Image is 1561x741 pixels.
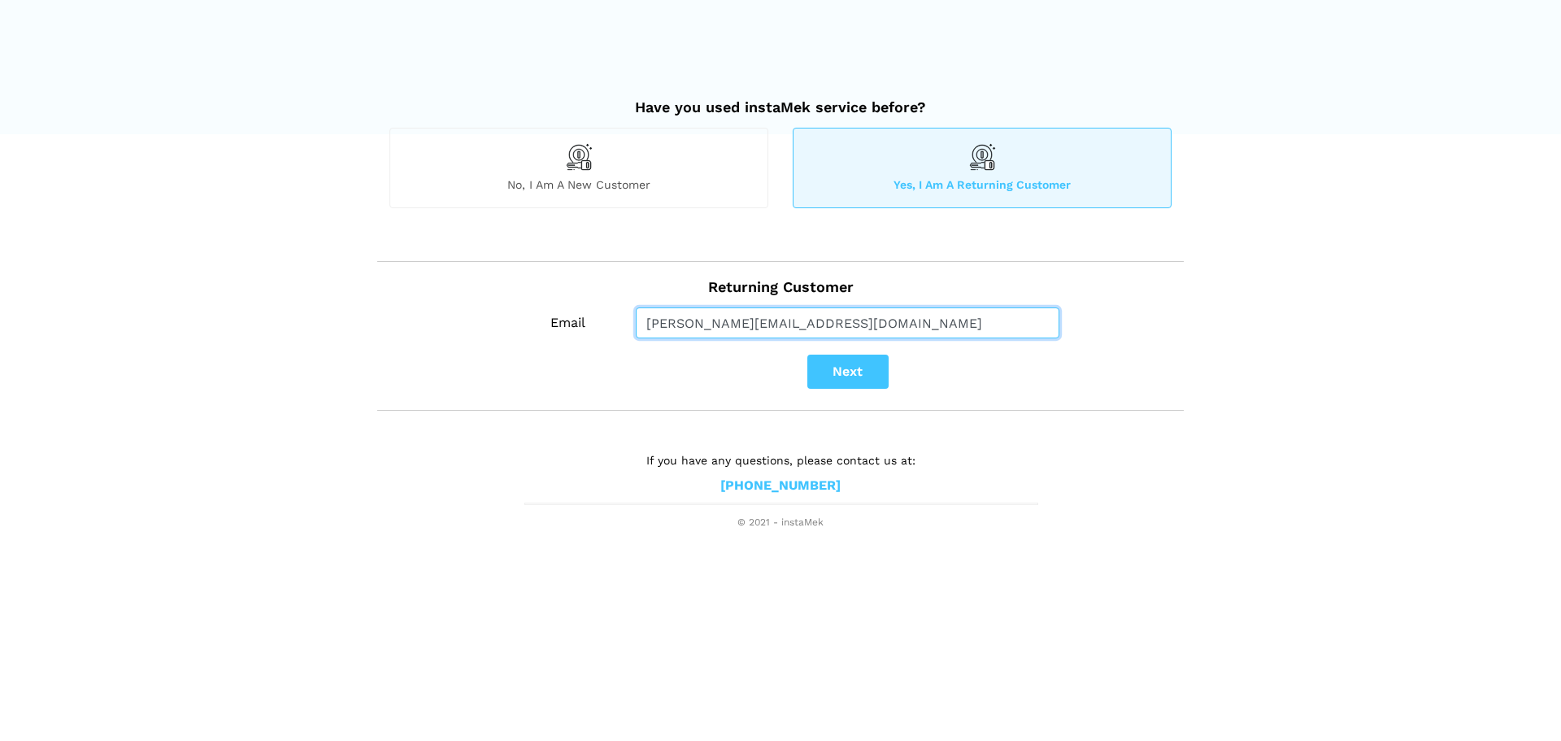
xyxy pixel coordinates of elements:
[794,177,1171,192] span: Yes, I am a returning customer
[524,307,611,338] label: Email
[389,262,1172,296] h2: Returning Customer
[807,355,889,389] button: Next
[524,517,1037,530] span: © 2021 - instaMek
[524,451,1037,469] p: If you have any questions, please contact us at:
[390,177,767,192] span: No, I am a new customer
[720,477,841,495] a: [PHONE_NUMBER]
[389,82,1172,116] h2: Have you used instaMek service before?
